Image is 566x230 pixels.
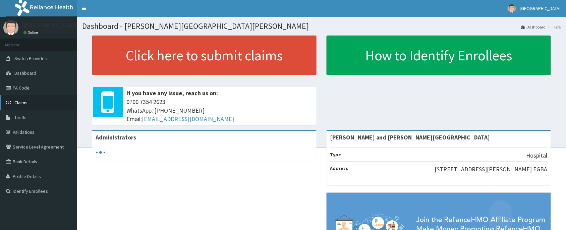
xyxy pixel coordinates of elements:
a: Click here to submit claims [92,36,317,75]
svg: audio-loading [96,148,106,158]
a: Online [23,30,40,35]
span: [GEOGRAPHIC_DATA] [520,5,561,11]
span: Dashboard [14,70,36,76]
strong: [PERSON_NAME] and [PERSON_NAME][GEOGRAPHIC_DATA] [330,133,490,141]
a: [EMAIL_ADDRESS][DOMAIN_NAME] [142,115,234,123]
h1: Dashboard - [PERSON_NAME][GEOGRAPHIC_DATA][PERSON_NAME] [82,22,561,31]
p: [GEOGRAPHIC_DATA] [23,22,79,28]
span: Switch Providers [14,55,49,61]
b: Administrators [96,133,136,141]
p: [STREET_ADDRESS][PERSON_NAME] EGBA [435,165,548,174]
span: 0700 7354 2623 WhatsApp: [PHONE_NUMBER] Email: [126,98,313,123]
a: Dashboard [521,24,546,30]
img: User Image [508,4,516,13]
span: Claims [14,100,27,106]
p: Hospital [526,151,548,160]
b: Address [330,165,348,171]
b: If you have any issue, reach us on: [126,89,218,97]
b: Type [330,152,341,158]
a: How to Identify Enrollees [327,36,551,75]
span: Tariffs [14,114,26,120]
img: User Image [3,20,18,35]
li: Here [547,24,561,30]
